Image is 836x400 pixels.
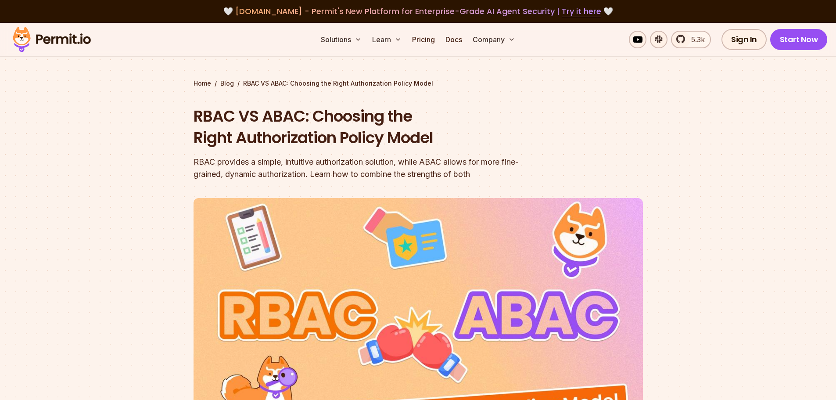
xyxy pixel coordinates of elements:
[194,105,531,149] h1: RBAC VS ABAC: Choosing the Right Authorization Policy Model
[9,25,95,54] img: Permit logo
[770,29,828,50] a: Start Now
[442,31,466,48] a: Docs
[562,6,601,17] a: Try it here
[671,31,711,48] a: 5.3k
[721,29,767,50] a: Sign In
[220,79,234,88] a: Blog
[409,31,438,48] a: Pricing
[317,31,365,48] button: Solutions
[369,31,405,48] button: Learn
[194,156,531,180] div: RBAC provides a simple, intuitive authorization solution, while ABAC allows for more fine-grained...
[21,5,815,18] div: 🤍 🤍
[235,6,601,17] span: [DOMAIN_NAME] - Permit's New Platform for Enterprise-Grade AI Agent Security |
[686,34,705,45] span: 5.3k
[194,79,643,88] div: / /
[469,31,519,48] button: Company
[194,79,211,88] a: Home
